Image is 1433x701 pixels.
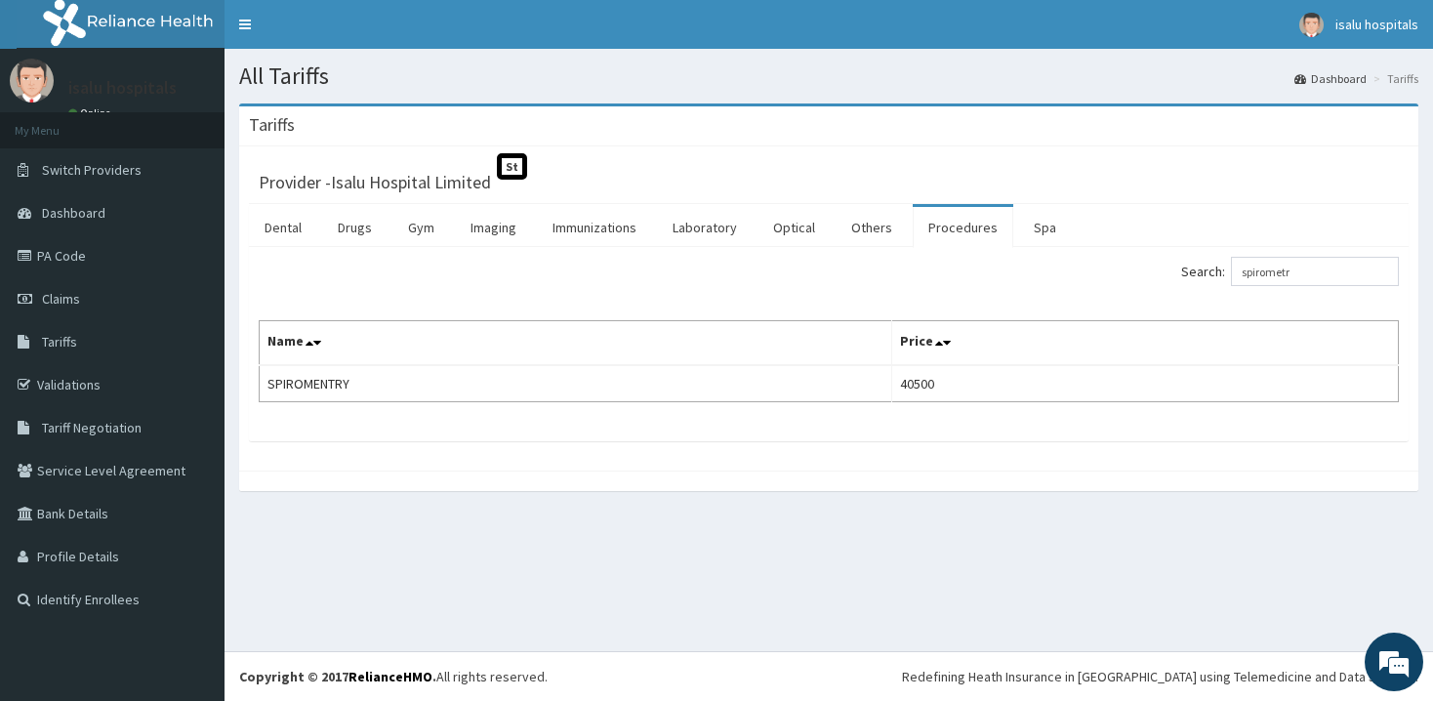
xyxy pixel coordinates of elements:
footer: All rights reserved. [225,651,1433,701]
td: SPIROMENTRY [260,365,892,402]
p: isalu hospitals [68,79,177,97]
label: Search: [1181,257,1399,286]
td: 40500 [891,365,1398,402]
th: Name [260,321,892,366]
span: Dashboard [42,204,105,222]
a: Gym [392,207,450,248]
th: Price [891,321,1398,366]
a: Procedures [913,207,1013,248]
a: Immunizations [537,207,652,248]
span: Claims [42,290,80,308]
a: Imaging [455,207,532,248]
a: Dental [249,207,317,248]
a: Drugs [322,207,388,248]
span: Switch Providers [42,161,142,179]
span: isalu hospitals [1335,16,1418,33]
a: Online [68,106,115,120]
span: Tariff Negotiation [42,419,142,436]
input: Search: [1231,257,1399,286]
a: Spa [1018,207,1072,248]
strong: Copyright © 2017 . [239,668,436,685]
img: User Image [10,59,54,103]
a: Laboratory [657,207,753,248]
h3: Tariffs [249,116,295,134]
span: St [497,153,527,180]
li: Tariffs [1369,70,1418,87]
span: Tariffs [42,333,77,350]
h1: All Tariffs [239,63,1418,89]
img: User Image [1299,13,1324,37]
a: Optical [757,207,831,248]
a: Dashboard [1294,70,1367,87]
h3: Provider - Isalu Hospital Limited [259,174,491,191]
div: Redefining Heath Insurance in [GEOGRAPHIC_DATA] using Telemedicine and Data Science! [902,667,1418,686]
a: RelianceHMO [348,668,432,685]
a: Others [836,207,908,248]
